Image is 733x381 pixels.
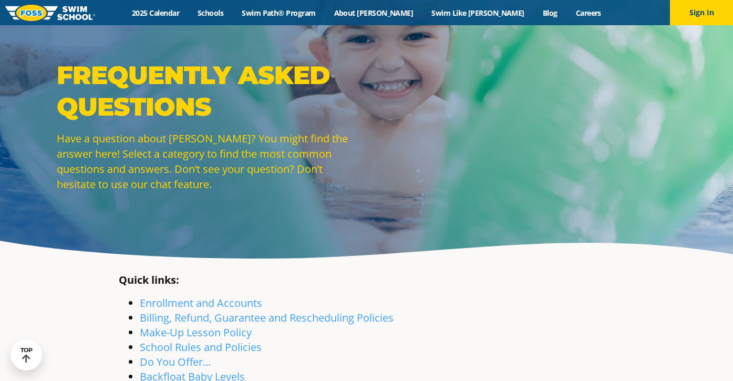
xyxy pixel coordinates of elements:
a: Blog [533,8,566,18]
strong: Quick links: [119,273,179,287]
a: School Rules and Policies [140,340,262,354]
a: Careers [566,8,610,18]
a: About [PERSON_NAME] [325,8,422,18]
a: Schools [189,8,233,18]
div: TOP [20,347,33,363]
a: Billing, Refund, Guarantee and Rescheduling Policies [140,311,394,325]
a: Swim Path® Program [233,8,325,18]
a: Enrollment and Accounts [140,296,262,310]
p: Have a question about [PERSON_NAME]? You might find the answer here! Select a category to find th... [57,131,362,192]
a: Swim Like [PERSON_NAME] [422,8,534,18]
a: Make-Up Lesson Policy [140,325,252,339]
img: FOSS Swim School Logo [5,5,95,21]
a: 2025 Calendar [123,8,189,18]
p: Frequently Asked Questions [57,59,362,122]
a: Do You Offer… [140,355,211,369]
